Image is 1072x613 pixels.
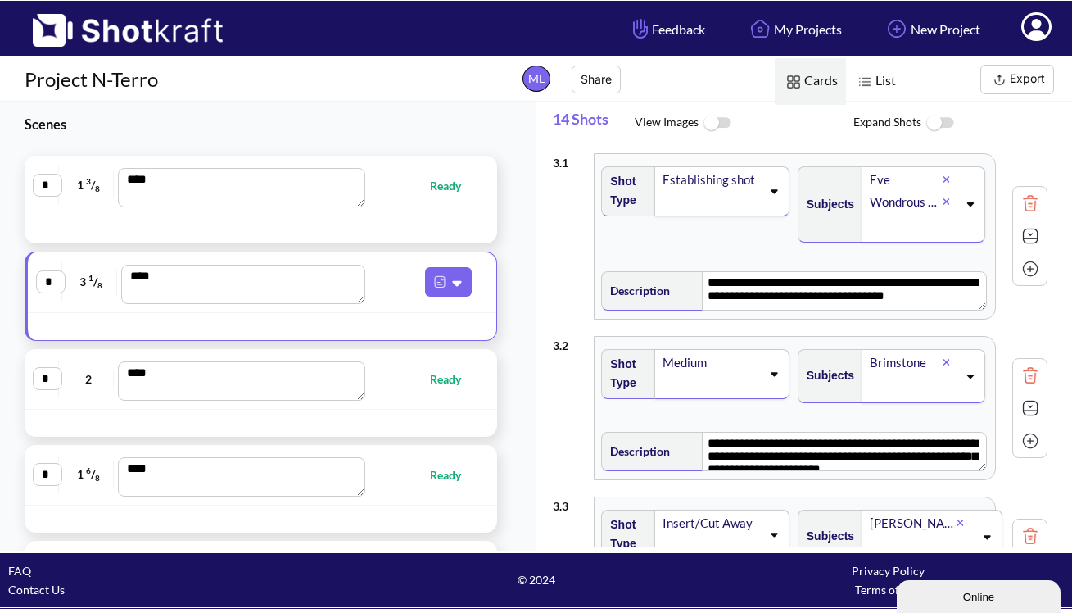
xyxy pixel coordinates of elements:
[699,106,735,141] img: ToggleOff Icon
[602,511,647,557] span: Shot Type
[1018,363,1043,388] img: Trash Icon
[602,277,670,304] span: Description
[1018,429,1043,453] img: Add Icon
[522,66,550,92] span: ME
[88,273,93,283] span: 1
[430,176,477,195] span: Ready
[783,71,804,93] img: Card Icon
[798,362,854,389] span: Subjects
[712,580,1064,599] div: Terms of Use
[661,512,761,534] div: Insert/Cut Away
[553,328,586,355] div: 3 . 2
[95,473,100,483] span: 8
[629,15,652,43] img: Hand Icon
[1018,396,1043,420] img: Expand Icon
[1018,524,1043,548] img: Trash Icon
[429,271,450,293] img: Pdf Icon
[572,66,621,93] button: Share
[430,370,477,388] span: Ready
[602,438,670,465] span: Description
[63,461,115,488] span: 1 /
[86,176,91,186] span: 3
[883,15,911,43] img: Add Icon
[853,106,1072,141] span: Expand Shots
[1018,191,1043,216] img: Trash Icon
[798,523,854,550] span: Subjects
[854,71,875,93] img: List Icon
[86,465,91,475] span: 6
[989,70,1010,90] img: Export Icon
[921,106,958,141] img: ToggleOff Icon
[553,145,586,172] div: 3 . 1
[775,58,846,105] span: Cards
[602,168,647,214] span: Shot Type
[980,65,1054,94] button: Export
[661,352,761,374] div: Medium
[1018,257,1043,281] img: Add Icon
[63,370,115,388] span: 2
[95,184,100,193] span: 8
[25,115,495,134] h3: Scenes
[897,577,1064,613] iframe: chat widget
[1018,224,1043,248] img: Expand Icon
[360,570,712,589] span: © 2024
[553,488,586,515] div: 3 . 3
[8,564,31,578] a: FAQ
[97,280,102,290] span: 8
[63,172,115,198] span: 1 /
[635,106,853,141] span: View Images
[553,102,635,145] span: 14 Shots
[871,7,993,51] a: New Project
[661,169,761,191] div: Establishing shot
[66,269,117,295] span: 3 /
[430,465,477,484] span: Ready
[846,58,904,105] span: List
[868,191,943,213] div: Wondrous room
[798,191,854,218] span: Subjects
[602,351,647,397] span: Shot Type
[629,20,705,39] span: Feedback
[868,352,943,374] div: Brimstone
[868,169,943,191] div: Eve
[712,561,1064,580] div: Privacy Policy
[8,583,65,597] a: Contact Us
[734,7,854,51] a: My Projects
[746,15,774,43] img: Home Icon
[868,512,957,534] div: [PERSON_NAME] file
